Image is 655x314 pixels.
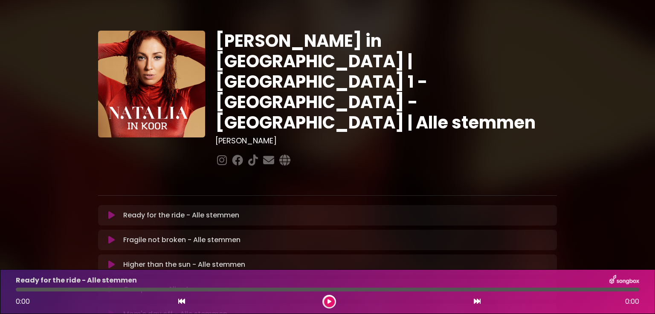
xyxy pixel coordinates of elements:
[123,260,245,270] p: Higher than the sun - Alle stemmen
[215,31,557,133] h1: [PERSON_NAME] in [GEOGRAPHIC_DATA] | [GEOGRAPHIC_DATA] 1 - [GEOGRAPHIC_DATA] - [GEOGRAPHIC_DATA] ...
[215,136,557,146] h3: [PERSON_NAME]
[98,31,205,137] img: YTVS25JmS9CLUqXqkEhs
[16,297,30,306] span: 0:00
[625,297,639,307] span: 0:00
[609,275,639,286] img: songbox-logo-white.png
[123,210,239,220] p: Ready for the ride - Alle stemmen
[123,235,241,245] p: Fragile not broken - Alle stemmen
[16,275,137,285] p: Ready for the ride - Alle stemmen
